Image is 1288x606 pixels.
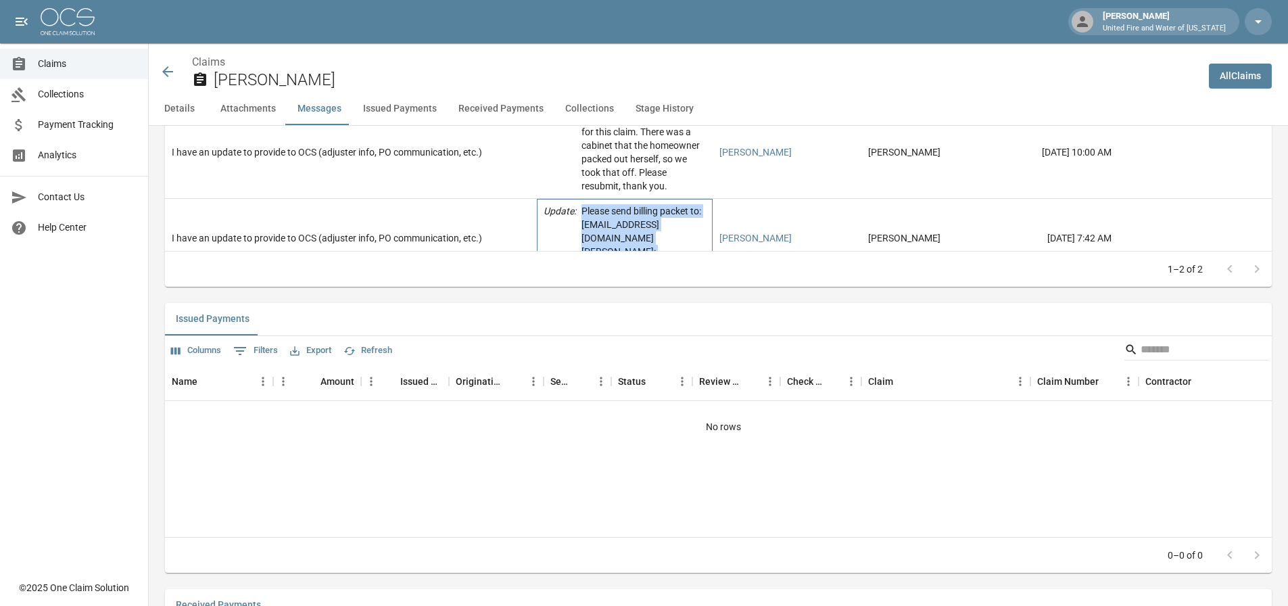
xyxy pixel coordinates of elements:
div: Sent To [544,363,611,400]
button: Sort [822,372,841,391]
div: Check Number [780,363,861,400]
button: Sort [1099,372,1118,391]
div: I have an update to provide to OCS (adjuster info, PO communication, etc.) [172,145,482,159]
div: Status [618,363,646,400]
img: ocs-logo-white-transparent.png [41,8,95,35]
button: Collections [554,93,625,125]
div: Amount [273,363,361,400]
div: Search [1124,339,1269,363]
div: Review Status [692,363,780,400]
p: 1–2 of 2 [1168,262,1203,276]
p: Update : [544,112,576,193]
button: Attachments [210,93,287,125]
span: Contact Us [38,190,137,204]
div: Name [165,363,273,400]
button: Sort [646,372,665,391]
div: Issued Date [400,363,442,400]
button: Details [149,93,210,125]
div: Status [611,363,692,400]
button: Refresh [340,340,396,361]
span: Claims [38,57,137,71]
button: Received Payments [448,93,554,125]
p: Update : [544,204,576,272]
span: Payment Tracking [38,118,137,132]
div: [DATE] 10:00 AM [997,106,1118,199]
div: Originating From [456,363,504,400]
span: Help Center [38,220,137,235]
button: Menu [273,371,293,392]
a: Claims [192,55,225,68]
button: Select columns [168,340,224,361]
button: Sort [302,372,320,391]
button: open drawer [8,8,35,35]
div: [DATE] 7:42 AM [997,199,1118,278]
a: [PERSON_NAME] [719,145,792,159]
button: Issued Payments [165,303,260,335]
p: I uploaded a revised invoice for this claim. There was a cabinet that the homeowner packed out he... [581,112,706,193]
button: Menu [672,371,692,392]
button: Menu [1010,371,1030,392]
div: [PERSON_NAME] [1097,9,1231,34]
span: Analytics [38,148,137,162]
p: Please send billing packet to: [EMAIL_ADDRESS][DOMAIN_NAME] [PERSON_NAME]: [PHONE_NUMBER] [581,204,706,272]
button: Stage History [625,93,705,125]
div: related-list tabs [165,303,1272,335]
button: Sort [893,372,912,391]
button: Sort [741,372,760,391]
p: 0–0 of 0 [1168,549,1203,562]
button: Issued Payments [352,93,448,125]
button: Menu [760,371,780,392]
div: Claim [868,363,893,400]
a: [PERSON_NAME] [719,231,792,245]
div: I have an update to provide to OCS (adjuster info, PO communication, etc.) [172,231,482,245]
div: Claim [861,363,1030,400]
div: Sent To [550,363,572,400]
nav: breadcrumb [192,54,1198,70]
button: Menu [591,371,611,392]
div: Name [172,363,197,400]
button: Sort [572,372,591,391]
div: Review Status [699,363,741,400]
div: Check Number [787,363,822,400]
div: April Harding [868,231,940,245]
a: AllClaims [1209,64,1272,89]
button: Messages [287,93,352,125]
div: Contractor [1145,363,1191,400]
button: Sort [504,372,523,391]
div: anchor tabs [149,93,1288,125]
div: April Harding [868,145,940,159]
button: Menu [1118,371,1139,392]
div: Claim Number [1037,363,1099,400]
h2: [PERSON_NAME] [214,70,1198,90]
button: Menu [841,371,861,392]
div: No rows [165,401,1282,452]
button: Show filters [230,340,281,362]
button: Sort [1191,372,1210,391]
div: Claim Number [1030,363,1139,400]
button: Export [287,340,335,361]
p: United Fire and Water of [US_STATE] [1103,23,1226,34]
button: Menu [523,371,544,392]
div: Issued Date [361,363,449,400]
span: Collections [38,87,137,101]
div: Originating From [449,363,544,400]
button: Sort [197,372,216,391]
div: © 2025 One Claim Solution [19,581,129,595]
button: Menu [253,371,273,392]
button: Sort [381,372,400,391]
button: Menu [361,371,381,392]
div: Amount [320,363,354,400]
